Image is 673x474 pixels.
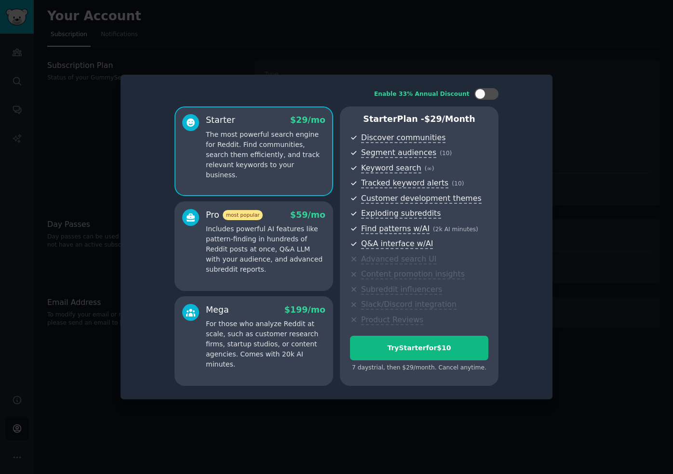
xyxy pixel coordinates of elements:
span: ( 10 ) [452,180,464,187]
span: Advanced search UI [361,254,436,264]
div: Try Starter for $10 [350,343,488,353]
span: ( 2k AI minutes ) [433,226,478,233]
span: Keyword search [361,163,421,173]
span: $ 59 /mo [290,210,325,220]
span: $ 199 /mo [284,305,325,315]
span: Subreddit influencers [361,285,442,295]
span: ( 10 ) [440,150,452,157]
div: Enable 33% Annual Discount [374,90,470,99]
div: Pro [206,209,263,221]
span: Product Reviews [361,315,423,325]
span: ( ∞ ) [425,165,434,172]
span: Content promotion insights [361,269,465,279]
p: The most powerful search engine for Reddit. Find communities, search them efficiently, and track ... [206,130,325,180]
div: 7 days trial, then $ 29 /month . Cancel anytime. [350,364,488,372]
span: $ 29 /mo [290,115,325,125]
span: Exploding subreddits [361,209,441,219]
span: Tracked keyword alerts [361,178,448,188]
span: Customer development themes [361,194,482,204]
p: Includes powerful AI features like pattern-finding in hundreds of Reddit posts at once, Q&A LLM w... [206,224,325,275]
span: Q&A interface w/AI [361,239,433,249]
span: Find patterns w/AI [361,224,430,234]
span: $ 29 /month [424,114,475,124]
div: Starter [206,114,235,126]
button: TryStarterfor$10 [350,336,488,360]
div: Mega [206,304,229,316]
span: Discover communities [361,133,445,143]
span: Segment audiences [361,148,436,158]
span: most popular [223,210,263,220]
p: Starter Plan - [350,113,488,125]
span: Slack/Discord integration [361,300,457,310]
p: For those who analyze Reddit at scale, such as customer research firms, startup studios, or conte... [206,319,325,369]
